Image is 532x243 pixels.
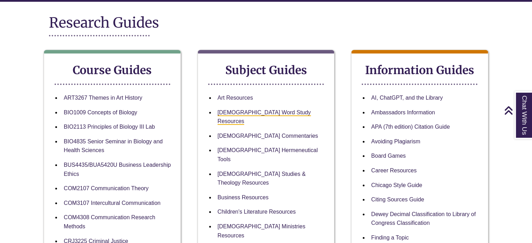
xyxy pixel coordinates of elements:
[49,14,159,31] span: Research Guides
[73,63,152,77] strong: Course Guides
[504,106,530,115] a: Back to Top
[371,95,443,101] a: AI, ChatGPT, and the Library
[64,162,171,177] a: BUS4435/BUA5420U Business Leadership Ethics
[371,109,435,115] a: Ambassadors Information
[64,138,163,153] a: BIO4835 Senior Seminar in Biology and Health Sciences
[225,63,307,77] strong: Subject Guides
[371,235,409,241] a: Finding a Topic
[371,182,422,188] a: Chicago Style Guide
[64,95,142,101] a: ART3267 Themes in Art History
[64,109,137,115] a: BIO1009 Concepts of Biology
[218,209,296,215] a: Children's Literature Resources
[64,185,148,191] a: COM2107 Communication Theory
[218,147,318,162] a: [DEMOGRAPHIC_DATA] Hermeneutical Tools
[218,171,306,186] a: [DEMOGRAPHIC_DATA] Studies & Theology Resources
[371,124,450,130] a: APA (7th edition) Citation Guide
[218,95,253,101] a: Art Resources
[218,223,305,238] a: [DEMOGRAPHIC_DATA] Ministries Resources
[371,153,406,159] a: Board Games
[64,124,155,130] a: BIO2113 Principles of Biology III Lab
[64,214,155,229] a: COM4308 Communication Research Methods
[218,194,269,200] a: Business Resources
[64,200,161,206] a: COM3107 Intercultural Communication
[371,138,420,144] a: Avoiding Plagiarism
[371,196,424,202] a: Citing Sources Guide
[371,167,417,173] a: Career Resources
[218,133,318,139] a: [DEMOGRAPHIC_DATA] Commentaries
[371,211,476,226] a: Dewey Decimal Classification to Library of Congress Classification
[365,63,474,77] strong: Information Guides
[218,109,311,125] a: [DEMOGRAPHIC_DATA] Word Study Resources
